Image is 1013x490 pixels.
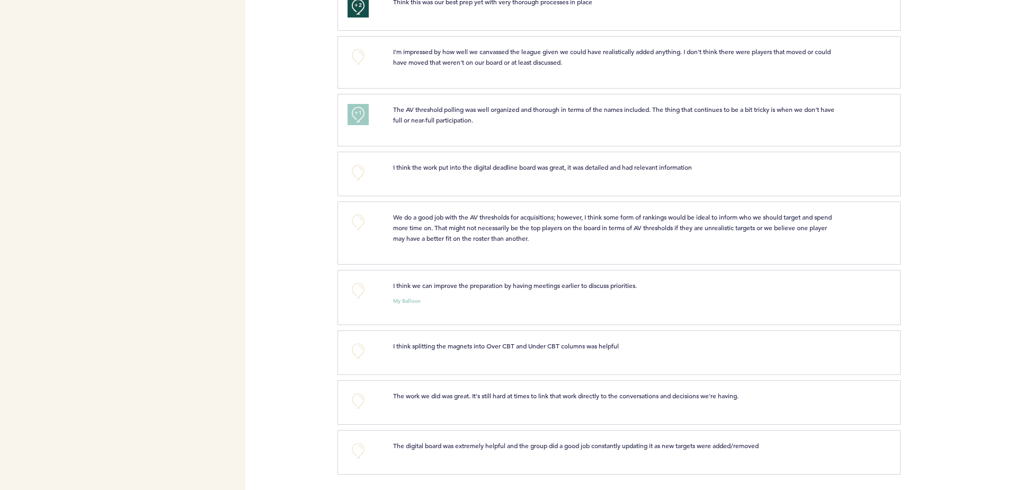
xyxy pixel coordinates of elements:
span: I think we can improve the preparation by having meetings earlier to discuss priorities. [393,281,637,290]
span: I think splitting the magnets into Over CBT and Under CBT columns was helpful [393,342,619,350]
span: I'm impressed by how well we canvassed the league given we could have realistically added anythin... [393,47,832,66]
span: +1 [354,108,362,118]
small: My Balloon [393,299,421,304]
span: The work we did was great. It's still hard at times to link that work directly to the conversatio... [393,391,739,400]
span: The AV threshold polling was well organized and thorough in terms of the names included. The thin... [393,105,836,124]
span: The digital board was extremely helpful and the group did a good job constantly updating it as ne... [393,441,759,450]
button: +1 [348,104,369,125]
span: We do a good job with the AV thresholds for acquisitions; however, I think some form of rankings ... [393,213,833,242]
span: I think the work put into the digital deadline board was great, it was detailed and had relevant ... [393,163,692,171]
